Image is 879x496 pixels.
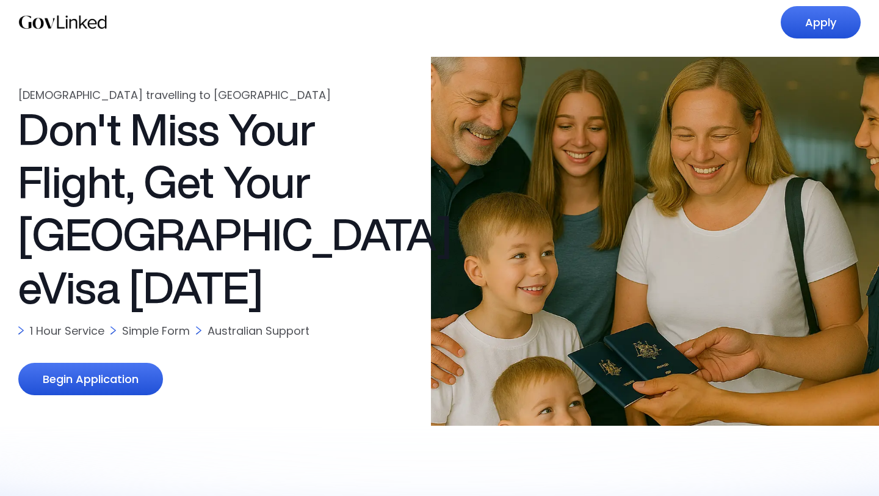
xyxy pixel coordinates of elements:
img: Icon 10 [18,326,24,335]
div: [DEMOGRAPHIC_DATA] travelling to [GEOGRAPHIC_DATA] [18,87,397,103]
h1: Don't Miss Your Flight, Get Your [GEOGRAPHIC_DATA] eVisa [DATE] [18,103,397,314]
a: home [18,10,108,35]
div: Australian Support [208,323,309,338]
img: Icon 10 [196,326,201,335]
a: Begin Application [18,363,163,395]
a: Apply [781,6,861,38]
div: Simple Form [122,323,190,338]
div: 1 Hour Service [30,323,104,338]
img: Icon 10 [110,326,116,335]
